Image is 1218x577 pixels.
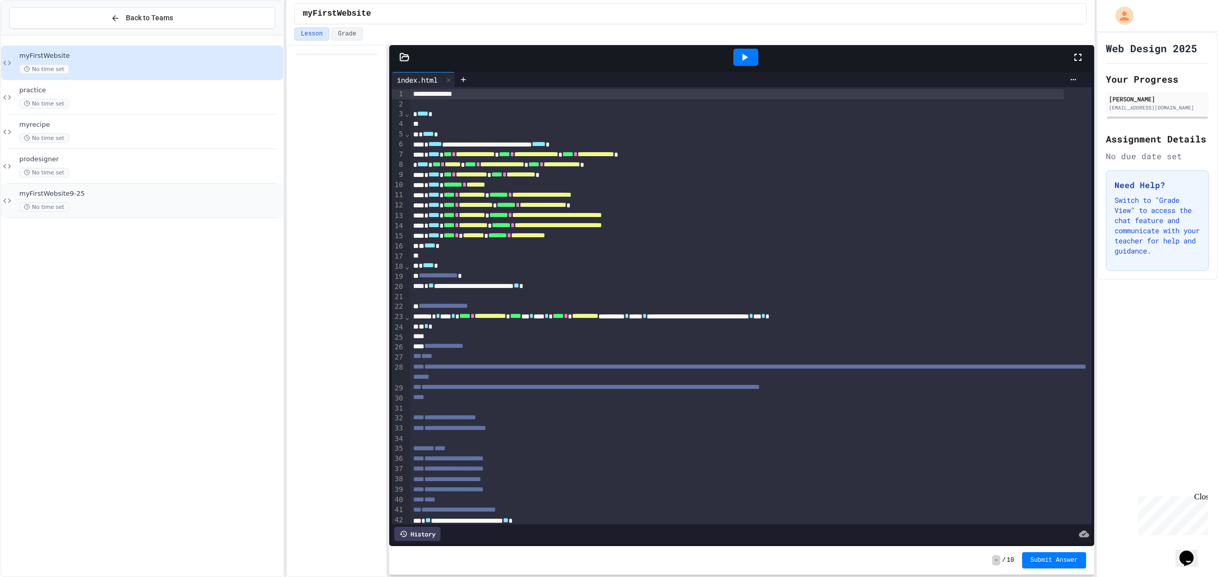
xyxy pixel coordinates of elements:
div: History [394,527,441,541]
div: 27 [392,352,404,363]
span: prodesigner [19,155,281,164]
div: 32 [392,413,404,423]
div: 36 [392,454,404,464]
span: myFirstWebsite [303,8,371,20]
span: myFirstWebsite [19,52,281,60]
button: Lesson [294,27,329,41]
h1: Web Design 2025 [1106,41,1197,55]
iframe: chat widget [1134,492,1208,535]
div: index.html [392,72,455,87]
p: Switch to "Grade View" to access the chat feature and communicate with your teacher for help and ... [1114,195,1200,256]
div: 22 [392,302,404,312]
div: 37 [392,464,404,474]
div: 23 [392,312,404,322]
div: 12 [392,200,404,210]
div: [PERSON_NAME] [1109,94,1206,103]
div: 2 [392,99,404,110]
div: 1 [392,89,404,99]
button: Back to Teams [9,7,275,29]
div: 11 [392,190,404,200]
div: 38 [392,474,404,484]
div: 31 [392,404,404,414]
div: My Account [1105,4,1136,27]
div: 5 [392,129,404,139]
div: 29 [392,383,404,393]
div: 18 [392,262,404,272]
div: 30 [392,393,404,404]
button: Submit Answer [1022,552,1086,568]
button: Grade [331,27,363,41]
span: Fold line [404,110,410,118]
span: No time set [19,64,69,74]
div: 9 [392,170,404,180]
div: 39 [392,485,404,495]
span: - [992,555,1000,565]
h3: Need Help? [1114,179,1200,191]
div: 8 [392,160,404,170]
span: myrecipe [19,121,281,129]
div: 10 [392,180,404,190]
span: / [1002,556,1006,564]
div: 16 [392,241,404,251]
div: 42 [392,515,404,525]
span: Submit Answer [1030,556,1078,564]
div: 4 [392,119,404,129]
h2: Your Progress [1106,72,1209,86]
div: No due date set [1106,150,1209,162]
span: No time set [19,168,69,177]
div: 14 [392,221,404,231]
div: 40 [392,495,404,505]
div: 21 [392,292,404,302]
div: [EMAIL_ADDRESS][DOMAIN_NAME] [1109,104,1206,112]
div: 20 [392,282,404,292]
h2: Assignment Details [1106,132,1209,146]
span: practice [19,86,281,95]
div: 33 [392,423,404,434]
div: 19 [392,272,404,282]
div: 3 [392,109,404,119]
span: Fold line [404,313,410,321]
div: 35 [392,444,404,454]
div: 13 [392,211,404,221]
div: 15 [392,231,404,241]
span: No time set [19,133,69,143]
div: 6 [392,139,404,150]
div: 17 [392,251,404,262]
span: myFirstWebsite9-25 [19,190,281,198]
span: Fold line [404,130,410,138]
div: 24 [392,322,404,333]
div: 7 [392,150,404,160]
span: 10 [1007,556,1014,564]
div: 28 [392,363,404,383]
div: 41 [392,505,404,515]
div: 25 [392,333,404,343]
span: Fold line [404,262,410,270]
div: Chat with us now!Close [4,4,70,64]
div: 34 [392,434,404,444]
iframe: chat widget [1175,536,1208,567]
div: 26 [392,342,404,352]
span: No time set [19,99,69,109]
div: index.html [392,75,443,85]
span: Back to Teams [126,13,173,23]
span: No time set [19,202,69,212]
